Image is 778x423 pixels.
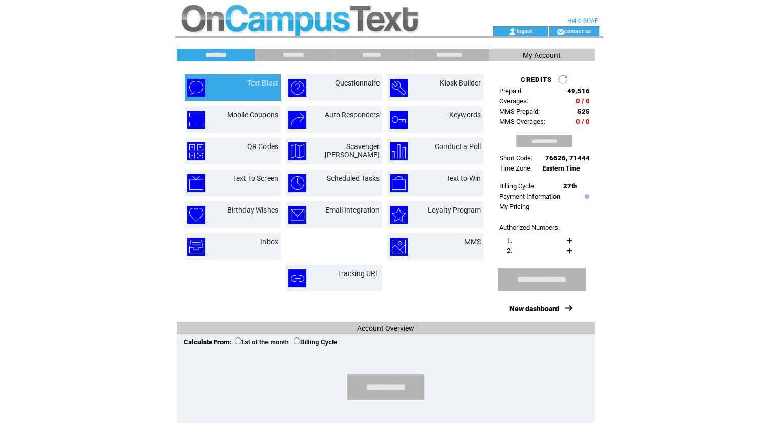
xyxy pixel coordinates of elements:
span: CREDITS [521,76,552,83]
img: kiosk-builder.png [390,79,408,97]
span: Overages: [499,97,528,105]
img: mms.png [390,238,408,256]
a: QR Codes [247,142,278,151]
a: Loyalty Program [428,206,481,214]
a: Scheduled Tasks [327,174,380,182]
span: 0 / 0 [576,118,590,125]
a: Text To Screen [233,174,278,182]
img: auto-responders.png [288,111,306,129]
a: Conduct a Poll [435,142,481,151]
span: Eastern Time [543,165,580,172]
a: Inbox [260,238,278,246]
span: 525 [577,108,590,115]
label: 1st of the month [235,339,289,346]
a: Kiosk Builder [440,79,481,87]
img: text-to-win.png [390,174,408,192]
a: New dashboard [509,305,559,313]
a: Text Blast [247,79,278,87]
a: Email Integration [325,206,380,214]
span: 49,516 [567,87,590,95]
span: Account Overview [357,324,414,332]
span: Time Zone: [499,164,532,172]
span: 76626, 71444 [545,154,590,162]
img: account_icon.gif [508,28,516,36]
span: Short Code: [499,154,532,162]
img: inbox.png [187,238,205,256]
span: Authorized Numbers: [499,224,560,231]
a: contact us [564,28,591,34]
img: scavenger-hunt.png [288,142,306,160]
a: MMS [464,238,481,246]
input: 1st of the month [235,337,241,344]
a: My Pricing [499,203,529,210]
span: 1. [507,237,512,244]
a: Keywords [449,111,481,119]
img: mobile-coupons.png [187,111,205,129]
span: Prepaid: [499,87,523,95]
a: Birthday Wishes [227,206,278,214]
img: keywords.png [390,111,408,129]
img: birthday-wishes.png [187,206,205,224]
a: logout [516,28,532,34]
input: Billing Cycle [294,337,300,344]
a: Auto Responders [325,111,380,119]
img: help.gif [582,194,589,199]
img: loyalty-program.png [390,206,408,224]
img: qr-codes.png [187,142,205,160]
span: 27th [563,182,577,190]
img: scheduled-tasks.png [288,174,306,192]
span: Hello SOAP [567,17,599,25]
span: MMS Overages: [499,118,545,125]
img: text-blast.png [187,79,205,97]
img: conduct-a-poll.png [390,142,408,160]
a: Mobile Coupons [227,111,278,119]
span: Calculate From: [184,338,231,346]
img: email-integration.png [288,206,306,224]
a: Payment Information [499,193,560,200]
img: contact_us_icon.gif [557,28,564,36]
a: Scavenger [PERSON_NAME] [325,142,380,159]
a: Questionnaire [335,79,380,87]
span: Billing Cycle: [499,182,536,190]
img: text-to-screen.png [187,174,205,192]
span: MMS Prepaid: [499,108,540,115]
span: 0 / 0 [576,97,590,105]
a: Tracking URL [338,269,380,278]
span: My Account [523,51,561,59]
span: 2. [507,247,512,255]
img: tracking-url.png [288,269,306,287]
label: Billing Cycle [294,339,337,346]
img: questionnaire.png [288,79,306,97]
a: Text to Win [446,174,481,182]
